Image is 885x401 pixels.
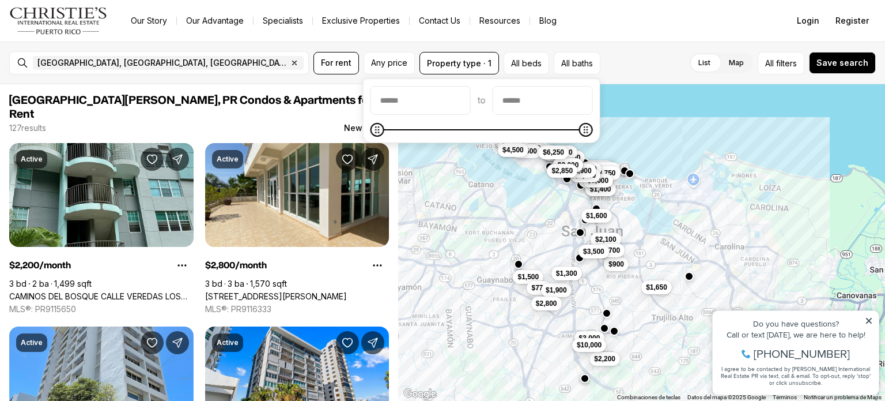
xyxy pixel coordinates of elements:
span: $5,000 [587,176,608,185]
button: Property options [171,254,194,277]
span: $10,000 [576,340,601,350]
button: $1,650 [641,280,672,294]
a: Exclusive Properties [313,13,409,29]
span: $8,000 [594,164,615,174]
button: Save search [809,52,876,74]
span: Minimum [370,123,384,137]
button: $3,000 [553,158,583,172]
span: $775 [531,283,547,293]
span: $2,800 [535,299,557,308]
span: $3,500 [576,164,597,174]
button: $4,950 [570,168,600,182]
span: $2,900 [570,166,592,175]
span: $1,400 [589,185,611,194]
a: 270 Ave San Ignacio RIDGETOP LUXURY #L505, GUAYNABO PR, 00969 [205,291,347,302]
button: $2,500 [547,145,577,159]
button: $2,800 [531,297,561,310]
a: CAMINOS DEL BOSQUE CALLE VEREDAS LOS PINOS #Apt. I-101, SAN JUAN PR, 00926 [9,291,194,302]
button: $2,200 [589,352,620,366]
button: Save Property: 890 AVE ASHFORD #10 [336,331,359,354]
span: Save search [816,58,868,68]
button: $2,100 [591,233,621,246]
button: $10,000 [572,338,606,352]
button: $1,300 [551,267,581,280]
p: 127 results [9,123,46,133]
a: Our Story [122,13,176,29]
span: $2,850 [551,166,573,175]
button: $3,500 [511,144,542,158]
button: $8,000 [589,162,620,176]
a: Blog [530,13,566,29]
button: Share Property [361,148,384,171]
span: to [478,96,486,105]
label: List [689,53,720,73]
input: priceMin [371,87,470,114]
button: $1,400 [585,182,615,196]
button: $1,900 [541,283,572,297]
button: Allfilters [758,52,804,74]
span: $1,500 [517,272,539,282]
button: For rent [313,52,359,74]
span: Any price [371,58,407,68]
button: $4,500 [498,138,528,152]
button: $775 [527,281,551,295]
button: $9,500 [554,151,585,164]
button: $1,600 [581,209,612,223]
p: Active [217,338,239,347]
span: $1,650 [646,283,667,292]
button: $3,000 [574,331,604,345]
button: $5,000 [583,174,613,188]
button: $3,500 [571,162,602,176]
span: Newest [344,123,375,133]
button: $3,750 [589,166,620,180]
span: $3,000 [578,333,600,343]
span: [PHONE_NUMBER] [47,54,143,66]
button: $2,900 [583,160,614,174]
span: $2,100 [595,235,617,244]
button: $1,500 [513,270,543,284]
span: Register [835,16,869,25]
button: $4,500 [498,143,528,157]
img: logo [9,7,108,35]
a: Resources [470,13,530,29]
span: $1,900 [546,286,567,295]
span: filters [776,57,797,69]
span: All [765,57,774,69]
span: For rent [321,58,351,68]
button: $3,500 [578,245,609,258]
span: $4,500 [502,145,524,155]
span: $2,200 [594,354,615,363]
span: $3,500 [583,247,604,256]
span: [GEOGRAPHIC_DATA], [GEOGRAPHIC_DATA], [GEOGRAPHIC_DATA] [37,58,288,68]
button: $2,850 [547,164,577,178]
button: Share Property [361,331,384,354]
div: Call or text [DATE], we are here to help! [12,37,167,45]
button: $1,700 [594,243,625,257]
span: $9,500 [559,153,580,162]
button: All beds [504,52,549,74]
p: Active [21,338,43,347]
button: All baths [554,52,600,74]
button: Contact Us [410,13,470,29]
span: $1,700 [599,246,620,255]
button: Newest [337,117,396,140]
button: Save Property: 270 Ave San Ignacio RIDGETOP LUXURY #L505 [336,148,359,171]
button: Login [790,9,826,32]
button: $900 [604,257,629,271]
span: Login [797,16,819,25]
a: Our Advantage [177,13,253,29]
span: $1,300 [555,269,577,278]
button: Share Property [166,148,189,171]
div: Do you have questions? [12,26,167,34]
label: Map [720,53,753,73]
p: Active [21,155,43,164]
button: $2,900 [566,164,596,178]
input: priceMax [493,87,592,114]
button: Share Property [166,331,189,354]
button: $6,250 [538,145,569,159]
button: Register [829,9,876,32]
p: Active [217,155,239,164]
span: $3,000 [557,160,578,170]
span: I agree to be contacted by [PERSON_NAME] International Real Estate PR via text, call & email. To ... [14,71,164,93]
